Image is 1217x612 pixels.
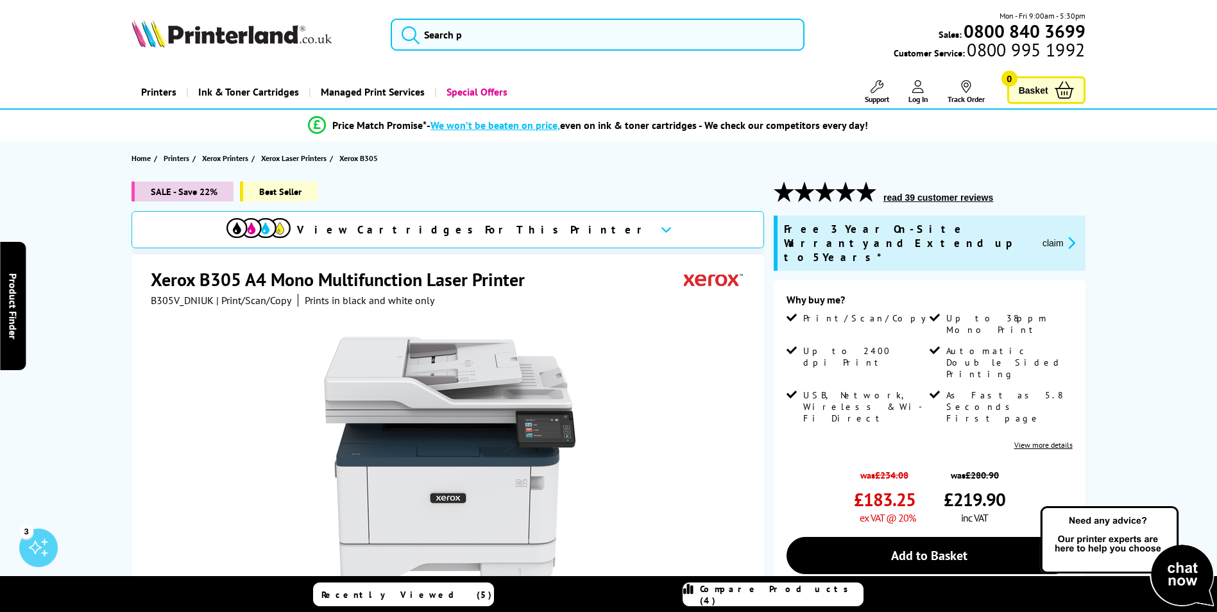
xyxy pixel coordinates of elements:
span: Mon - Fri 9:00am - 5:30pm [1000,10,1085,22]
span: £219.90 [944,488,1005,511]
h1: Xerox B305 A4 Mono Multifunction Laser Printer [151,268,538,291]
a: Printerland Logo [132,19,375,50]
a: Log In [908,80,928,104]
a: Special Offers [434,76,517,108]
a: Printers [164,151,192,165]
img: Xerox [684,268,743,291]
span: Home [132,151,151,165]
div: Why buy me? [787,293,1073,312]
a: Support [865,80,889,104]
span: | Print/Scan/Copy [216,294,291,307]
span: Product Finder [6,273,19,339]
span: As Fast as 5.8 Seconds First page [946,389,1069,424]
span: Xerox B305 [339,151,378,165]
span: View Cartridges For This Printer [297,223,650,237]
b: 0800 840 3699 [964,19,1085,43]
img: View Cartridges [226,218,291,238]
a: Xerox B305 [339,151,381,165]
a: Recently Viewed (5) [313,582,494,606]
span: Sales: [939,28,962,40]
a: 0800 840 3699 [962,25,1085,37]
img: Printerland Logo [132,19,332,47]
li: modal_Promise [102,114,1075,137]
span: 0 [1001,71,1017,87]
span: Log In [908,94,928,104]
span: Up to 38ppm Mono Print [946,312,1069,336]
span: Up to 2400 dpi Print [803,345,926,368]
a: Xerox Printers [202,151,251,165]
a: Home [132,151,154,165]
a: Managed Print Services [309,76,434,108]
span: SALE - Save 22% [132,182,234,201]
strike: £234.08 [875,469,908,481]
div: - even on ink & toner cartridges - We check our competitors every day! [427,119,868,132]
span: Customer Service: [894,44,1085,59]
a: Ink & Toner Cartridges [186,76,309,108]
a: Printers [132,76,186,108]
span: Recently Viewed (5) [321,589,492,600]
img: Xerox B305 [324,332,575,584]
span: Free 3 Year On-Site Warranty and Extend up to 5 Years* [784,222,1032,264]
img: Open Live Chat window [1037,504,1217,609]
span: USB, Network, Wireless & Wi-Fi Direct [803,389,926,424]
span: B305V_DNIUK [151,294,214,307]
span: Print/Scan/Copy [803,312,935,324]
span: was [944,463,1005,481]
span: Compare Products (4) [700,583,863,606]
span: Automatic Double Sided Printing [946,345,1069,380]
span: Xerox Printers [202,151,248,165]
a: Track Order [948,80,985,104]
a: Add to Basket [787,537,1073,574]
span: Printers [164,151,189,165]
a: View more details [1014,440,1073,450]
span: Basket [1019,81,1048,99]
span: Support [865,94,889,104]
input: Search p [391,19,804,51]
div: 3 [19,524,33,538]
span: Price Match Promise* [332,119,427,132]
strike: £280.90 [966,469,999,481]
a: Xerox Laser Printers [261,151,330,165]
span: Ink & Toner Cartridges [198,76,299,108]
span: We won’t be beaten on price, [430,119,560,132]
a: Compare Products (4) [683,582,864,606]
span: inc VAT [961,511,988,524]
i: Prints in black and white only [305,294,434,307]
span: was [854,463,915,481]
span: ex VAT @ 20% [860,511,915,524]
button: promo-description [1039,235,1079,250]
button: read 39 customer reviews [880,192,997,203]
span: 0800 995 1992 [965,44,1085,56]
span: Xerox Laser Printers [261,151,327,165]
span: £183.25 [854,488,915,511]
span: Best Seller [240,182,318,201]
a: Basket 0 [1007,76,1085,104]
